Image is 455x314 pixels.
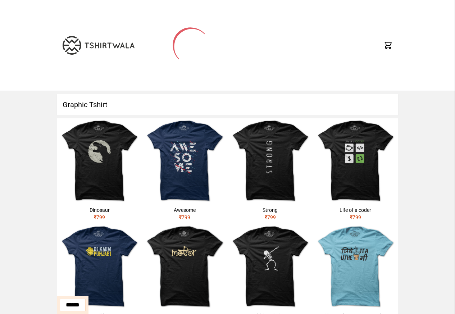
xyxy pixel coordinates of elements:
[313,224,398,309] img: jithe-tea-uthe-me.jpg
[350,214,361,220] span: ₹ 799
[142,224,227,309] img: motor.jpg
[94,214,105,220] span: ₹ 799
[60,206,139,214] div: Dinosaur
[57,118,142,204] img: dinosaur.jpg
[313,118,398,204] img: life-of-a-coder.jpg
[179,214,190,220] span: ₹ 799
[231,206,310,214] div: Strong
[316,206,395,214] div: Life of a coder
[228,118,313,224] a: Strong₹799
[57,224,142,309] img: shera-di-kaum-punjabi-1.jpg
[57,94,398,115] h1: Graphic Tshirt
[228,118,313,204] img: strong.jpg
[142,118,227,204] img: awesome.jpg
[145,206,224,214] div: Awesome
[228,224,313,309] img: skeleton-dabbing.jpg
[313,118,398,224] a: Life of a coder₹799
[57,118,142,224] a: Dinosaur₹799
[142,118,227,224] a: Awesome₹799
[265,214,276,220] span: ₹ 799
[63,36,135,55] img: TW-LOGO-400-104.png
